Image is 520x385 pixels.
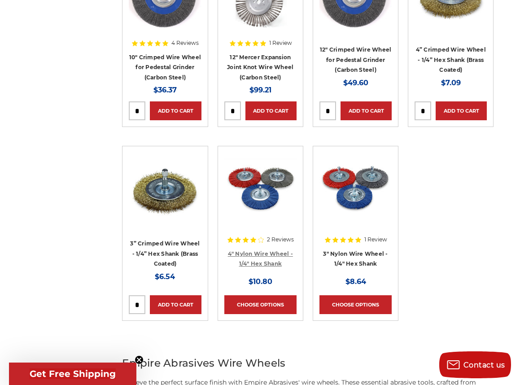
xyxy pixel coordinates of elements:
span: $36.37 [153,86,177,94]
button: Close teaser [135,355,144,364]
a: Add to Cart [150,295,201,314]
span: Get Free Shipping [30,368,116,379]
a: Nylon Filament Wire Wheels with Hex Shank [319,153,392,248]
a: 3” Crimped Wire Wheel - 1/4” Hex Shank (Brass Coated) [130,240,200,267]
a: Add to Cart [150,101,201,120]
a: 12" Mercer Expansion Joint Knot Wire Wheel (Carbon Steel) [227,54,293,81]
span: $10.80 [249,277,272,286]
span: $8.64 [345,277,366,286]
span: $7.09 [441,79,461,87]
img: Nylon Filament Wire Wheels with Hex Shank [319,153,392,224]
button: Contact us [439,351,511,378]
a: 4 inch nylon wire wheel for drill [224,153,297,248]
a: Add to Cart [245,101,297,120]
a: 3" Nylon Wire Wheel - 1/4" Hex Shank [323,250,388,267]
h2: Empire Abrasives Wire Wheels [122,355,494,371]
img: 3 inch brass coated crimped wire wheel [129,153,201,224]
a: Add to Cart [341,101,392,120]
span: $99.21 [249,86,271,94]
a: Add to Cart [436,101,487,120]
a: 10" Crimped Wire Wheel for Pedestal Grinder (Carbon Steel) [129,54,201,81]
a: 4” Crimped Wire Wheel - 1/4” Hex Shank (Brass Coated) [416,46,486,73]
a: 12" Crimped Wire Wheel for Pedestal Grinder (Carbon Steel) [320,46,392,73]
div: Get Free ShippingClose teaser [9,363,136,385]
span: $49.60 [343,79,368,87]
a: Choose Options [224,295,297,314]
span: Contact us [463,361,505,369]
span: $6.54 [155,272,175,281]
img: 4 inch nylon wire wheel for drill [224,153,297,224]
a: 4" Nylon Wire Wheel - 1/4" Hex Shank [228,250,293,267]
a: 3 inch brass coated crimped wire wheel [129,153,201,248]
a: Choose Options [319,295,392,314]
